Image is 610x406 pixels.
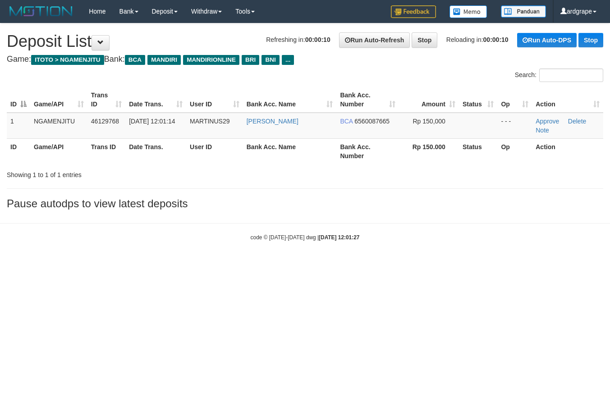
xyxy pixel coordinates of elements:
span: 46129768 [91,118,119,125]
th: Rp 150.000 [399,138,459,164]
img: Button%20Memo.svg [449,5,487,18]
th: Game/API: activate to sort column ascending [30,87,87,113]
span: Reloading in: [446,36,509,43]
a: Delete [568,118,586,125]
a: [PERSON_NAME] [247,118,298,125]
input: Search: [539,68,603,82]
th: Bank Acc. Name: activate to sort column ascending [243,87,337,113]
span: [DATE] 12:01:14 [129,118,175,125]
span: BNI [261,55,279,65]
img: MOTION_logo.png [7,5,75,18]
small: code © [DATE]-[DATE] dwg | [251,234,360,241]
a: Approve [536,118,559,125]
th: Trans ID: activate to sort column ascending [87,87,125,113]
strong: [DATE] 12:01:27 [319,234,359,241]
th: Status: activate to sort column ascending [459,87,497,113]
td: 1 [7,113,30,139]
h3: Pause autodps to view latest deposits [7,198,603,210]
div: Showing 1 to 1 of 1 entries [7,167,248,179]
th: User ID: activate to sort column ascending [186,87,243,113]
th: Date Trans.: activate to sort column ascending [125,87,186,113]
strong: 00:00:10 [305,36,330,43]
td: - - - [497,113,532,139]
img: Feedback.jpg [391,5,436,18]
th: Bank Acc. Name [243,138,337,164]
span: Rp 150,000 [413,118,445,125]
a: Run Auto-DPS [517,33,577,47]
th: Date Trans. [125,138,186,164]
th: Game/API [30,138,87,164]
th: Op: activate to sort column ascending [497,87,532,113]
span: ... [282,55,294,65]
th: Op [497,138,532,164]
th: Trans ID [87,138,125,164]
a: Stop [578,33,603,47]
th: Amount: activate to sort column ascending [399,87,459,113]
a: Note [536,127,549,134]
th: Action [532,138,603,164]
img: panduan.png [501,5,546,18]
span: BCA [340,118,353,125]
th: Bank Acc. Number [336,138,399,164]
th: ID: activate to sort column descending [7,87,30,113]
span: BRI [242,55,259,65]
a: Stop [412,32,437,48]
th: User ID [186,138,243,164]
a: Run Auto-Refresh [339,32,410,48]
th: Bank Acc. Number: activate to sort column ascending [336,87,399,113]
td: NGAMENJITU [30,113,87,139]
h4: Game: Bank: [7,55,603,64]
span: MANDIRIONLINE [183,55,239,65]
span: Refreshing in: [266,36,330,43]
th: Status [459,138,497,164]
th: ID [7,138,30,164]
label: Search: [515,68,603,82]
span: BCA [125,55,145,65]
span: Copy 6560087665 to clipboard [354,118,390,125]
span: MANDIRI [147,55,181,65]
h1: Deposit List [7,32,603,50]
span: ITOTO > NGAMENJITU [31,55,104,65]
th: Action: activate to sort column ascending [532,87,603,113]
strong: 00:00:10 [483,36,509,43]
span: MARTINUS29 [190,118,229,125]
